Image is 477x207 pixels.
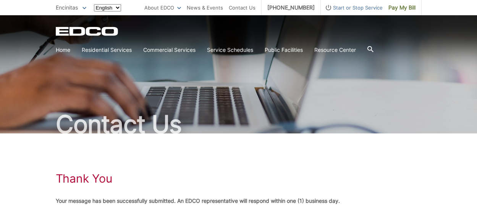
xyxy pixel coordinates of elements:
a: Public Facilities [265,46,303,54]
h2: Contact Us [56,112,422,136]
strong: Your message has been successfully submitted. An EDCO representative will respond within one (1) ... [56,197,340,204]
span: Pay My Bill [388,3,416,12]
a: Service Schedules [207,46,253,54]
a: Residential Services [82,46,132,54]
a: News & Events [187,3,223,12]
a: About EDCO [144,3,181,12]
a: EDCD logo. Return to the homepage. [56,27,119,36]
h1: Thank You [56,172,112,185]
select: Select a language [94,4,121,11]
a: Commercial Services [143,46,196,54]
span: Encinitas [56,4,78,11]
a: Resource Center [314,46,356,54]
a: Contact Us [229,3,255,12]
a: Home [56,46,70,54]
